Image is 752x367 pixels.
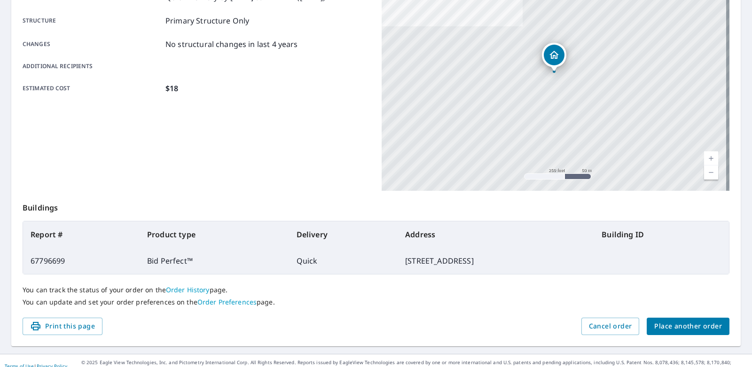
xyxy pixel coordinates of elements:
td: Bid Perfect™ [140,248,289,274]
a: Current Level 17, Zoom Out [704,165,718,180]
p: No structural changes in last 4 years [165,39,298,50]
button: Print this page [23,318,102,335]
a: Order History [166,285,210,294]
th: Delivery [289,221,398,248]
div: Dropped pin, building 1, Residential property, 146 Saratoga Ave SW Canton, OH 44710 [542,43,566,72]
p: Changes [23,39,162,50]
span: Print this page [30,320,95,332]
p: $18 [165,83,178,94]
th: Report # [23,221,140,248]
td: Quick [289,248,398,274]
td: 67796699 [23,248,140,274]
button: Place another order [647,318,729,335]
th: Product type [140,221,289,248]
button: Cancel order [581,318,640,335]
p: You can track the status of your order on the page. [23,286,729,294]
p: Structure [23,15,162,26]
p: You can update and set your order preferences on the page. [23,298,729,306]
p: Estimated cost [23,83,162,94]
span: Place another order [654,320,722,332]
p: Additional recipients [23,62,162,70]
span: Cancel order [589,320,632,332]
th: Address [398,221,594,248]
a: Current Level 17, Zoom In [704,151,718,165]
td: [STREET_ADDRESS] [398,248,594,274]
p: Buildings [23,191,729,221]
p: Primary Structure Only [165,15,249,26]
th: Building ID [594,221,729,248]
a: Order Preferences [197,297,257,306]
